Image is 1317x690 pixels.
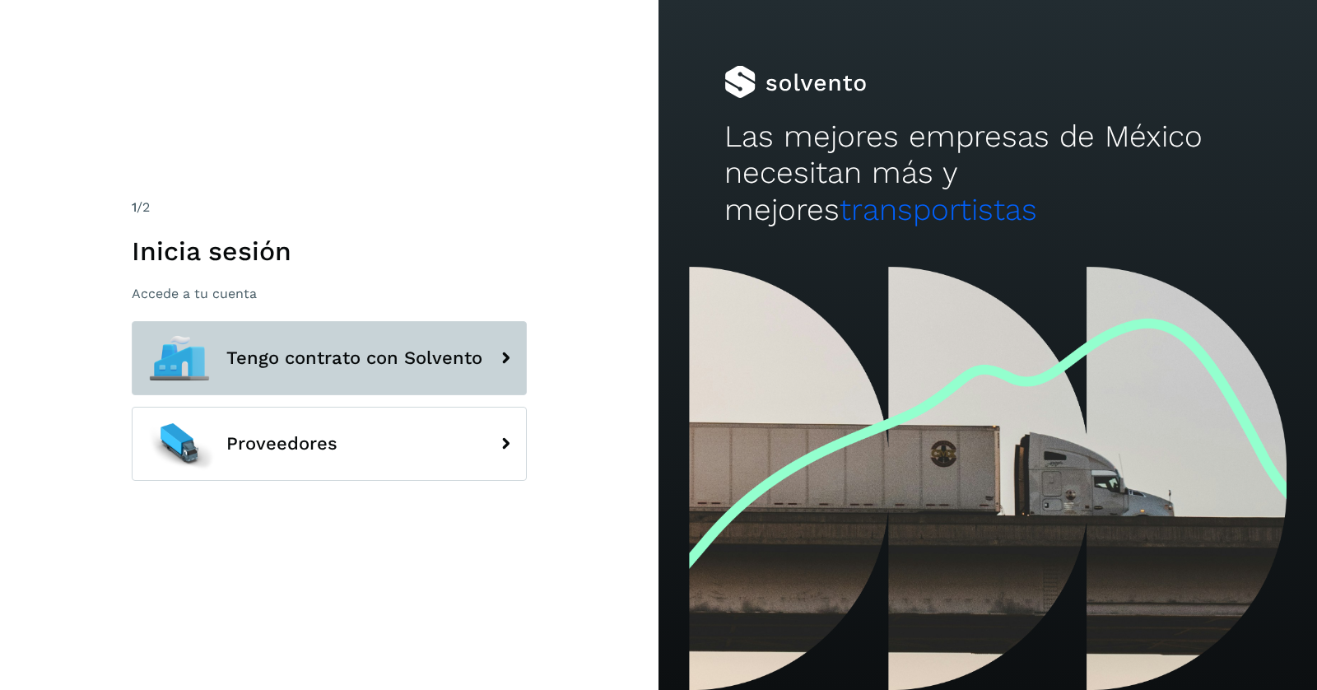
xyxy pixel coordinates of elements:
button: Proveedores [132,407,527,481]
span: transportistas [840,192,1037,227]
button: Tengo contrato con Solvento [132,321,527,395]
h2: Las mejores empresas de México necesitan más y mejores [724,119,1251,228]
h1: Inicia sesión [132,235,527,267]
p: Accede a tu cuenta [132,286,527,301]
span: 1 [132,199,137,215]
span: Proveedores [226,434,337,454]
div: /2 [132,198,527,217]
span: Tengo contrato con Solvento [226,348,482,368]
